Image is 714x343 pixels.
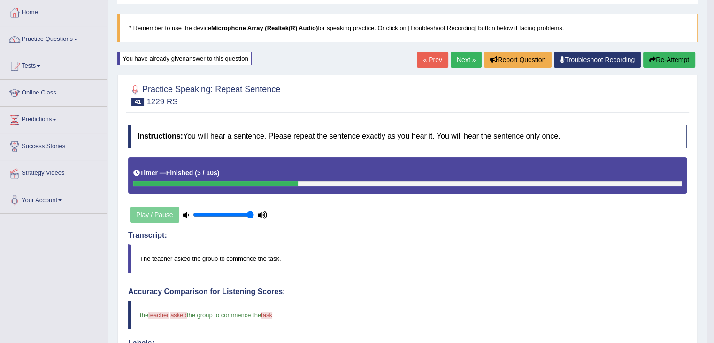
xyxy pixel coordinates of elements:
[187,312,261,319] span: the group to commence the
[261,312,272,319] span: task
[128,125,687,148] h4: You will hear a sentence. Please repeat the sentence exactly as you hear it. You will hear the se...
[117,52,252,65] div: You have already given answer to this question
[0,133,107,157] a: Success Stories
[148,312,169,319] span: teacher
[131,98,144,106] span: 41
[484,52,552,68] button: Report Question
[643,52,695,68] button: Re-Attempt
[140,312,148,319] span: the
[128,288,687,296] h4: Accuracy Comparison for Listening Scores:
[0,80,107,103] a: Online Class
[138,132,183,140] b: Instructions:
[0,26,107,50] a: Practice Questions
[417,52,448,68] a: « Prev
[0,107,107,130] a: Predictions
[128,231,687,240] h4: Transcript:
[195,169,197,177] b: (
[128,244,687,273] blockquote: The teacher asked the group to commence the task.
[170,312,187,319] span: asked
[128,83,280,106] h2: Practice Speaking: Repeat Sentence
[217,169,220,177] b: )
[166,169,193,177] b: Finished
[0,53,107,77] a: Tests
[0,160,107,184] a: Strategy Videos
[451,52,482,68] a: Next »
[554,52,641,68] a: Troubleshoot Recording
[211,24,318,31] b: Microphone Array (Realtek(R) Audio)
[117,14,698,42] blockquote: * Remember to use the device for speaking practice. Or click on [Troubleshoot Recording] button b...
[133,170,219,177] h5: Timer —
[0,187,107,210] a: Your Account
[197,169,217,177] b: 3 / 10s
[146,97,177,106] small: 1229 RS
